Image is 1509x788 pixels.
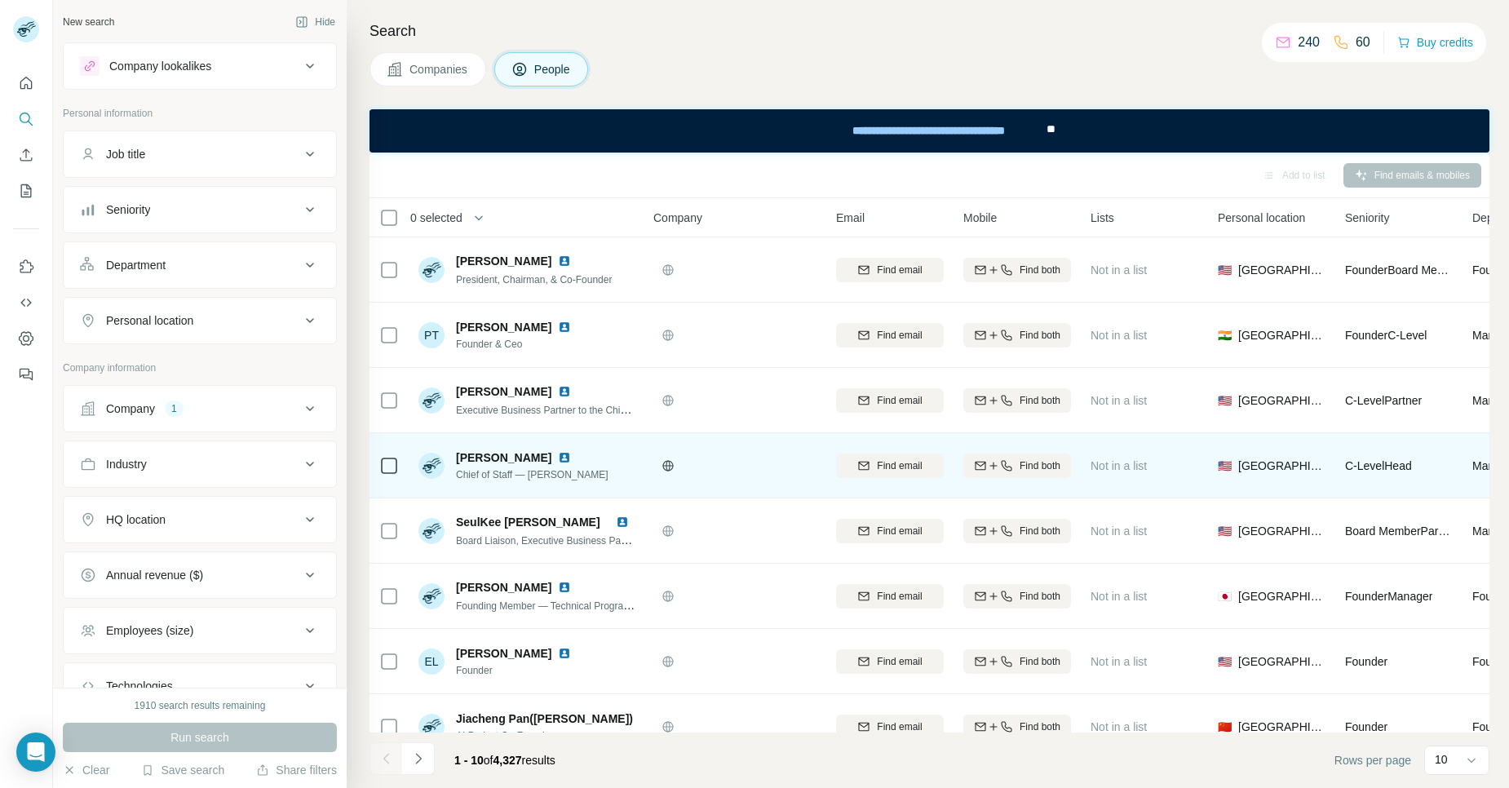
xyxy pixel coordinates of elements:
p: 60 [1356,33,1370,52]
span: Chief of Staff — [PERSON_NAME] [456,467,608,482]
button: Company1 [64,389,336,428]
button: Find email [836,584,944,609]
span: Founder C-Level [1345,329,1427,342]
span: [GEOGRAPHIC_DATA] [1238,588,1325,604]
button: Employees (size) [64,611,336,650]
div: New search [63,15,114,29]
button: Technologies [64,666,336,706]
button: Find both [963,649,1071,674]
span: Find email [877,328,922,343]
button: Find both [963,454,1071,478]
div: Personal location [106,312,193,329]
button: Find email [836,323,944,348]
p: 10 [1435,751,1448,768]
span: Founder & Ceo [456,337,577,352]
div: HQ location [106,511,166,528]
span: C-Level Head [1345,459,1412,472]
span: 🇺🇸 [1218,653,1232,670]
img: Avatar [418,453,445,479]
div: PT [418,322,445,348]
span: [PERSON_NAME] [456,449,551,466]
span: 🇺🇸 [1218,392,1232,409]
button: Use Surfe API [13,288,39,317]
span: Not in a list [1091,720,1147,733]
button: Industry [64,445,336,484]
img: LinkedIn logo [558,647,571,660]
button: Navigate to next page [402,742,435,775]
span: Founder [456,663,577,678]
span: results [454,754,555,767]
button: Enrich CSV [13,140,39,170]
span: [PERSON_NAME] [456,383,551,400]
span: Not in a list [1091,525,1147,538]
div: Department [106,257,166,273]
span: Not in a list [1091,459,1147,472]
button: Dashboard [13,324,39,353]
span: Founder [1345,655,1387,668]
span: Find both [1020,654,1060,669]
button: Find both [963,323,1071,348]
span: [GEOGRAPHIC_DATA] [1238,523,1325,539]
button: Hide [284,10,347,34]
button: Find email [836,649,944,674]
div: Open Intercom Messenger [16,733,55,772]
span: Personal location [1218,210,1305,226]
span: 1 - 10 [454,754,484,767]
span: Board Liaison, Executive Business Partner [456,533,641,547]
span: Email [836,210,865,226]
span: Find both [1020,328,1060,343]
button: HQ location [64,500,336,539]
button: Buy credits [1397,31,1473,54]
span: 0 selected [410,210,462,226]
span: [PERSON_NAME] [456,645,551,662]
span: 🇮🇳 [1218,327,1232,343]
h4: Search [370,20,1489,42]
div: 1910 search results remaining [135,698,266,713]
button: Department [64,246,336,285]
button: Use Surfe on LinkedIn [13,252,39,281]
div: Employees (size) [106,622,193,639]
span: Companies [409,61,469,77]
p: Personal information [63,106,337,121]
span: Lists [1091,210,1114,226]
span: Find both [1020,263,1060,277]
span: [PERSON_NAME] [456,579,551,595]
span: People [534,61,572,77]
span: Founder Board Member C-Level [1345,263,1502,277]
button: Job title [64,135,336,174]
iframe: Banner [370,109,1489,153]
button: Find both [963,584,1071,609]
span: Executive Business Partner to the Chief Marketing Officer [456,403,706,416]
span: Company [653,210,702,226]
img: Avatar [418,518,445,544]
img: LinkedIn logo [558,581,571,594]
span: Find email [877,719,922,734]
img: Avatar [418,714,445,740]
span: Not in a list [1091,655,1147,668]
span: Rows per page [1334,752,1411,768]
img: LinkedIn logo [616,516,629,529]
span: Mobile [963,210,997,226]
span: Seniority [1345,210,1389,226]
span: Find email [877,263,922,277]
p: 240 [1298,33,1320,52]
span: 🇺🇸 [1218,458,1232,474]
span: [PERSON_NAME] [456,319,551,335]
button: Search [13,104,39,134]
button: Feedback [13,360,39,389]
button: Find both [963,715,1071,739]
span: [GEOGRAPHIC_DATA] [1238,653,1325,670]
span: Find both [1020,458,1060,473]
button: Find both [963,258,1071,282]
span: Not in a list [1091,394,1147,407]
span: [GEOGRAPHIC_DATA] [1238,458,1325,474]
div: 1 [165,401,184,416]
span: [GEOGRAPHIC_DATA] [1238,392,1325,409]
button: Share filters [256,762,337,778]
span: 4,327 [493,754,522,767]
img: LinkedIn logo [558,385,571,398]
div: Company lookalikes [109,58,211,74]
span: [GEOGRAPHIC_DATA] [1238,719,1325,735]
span: Founder Manager [1345,590,1432,603]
